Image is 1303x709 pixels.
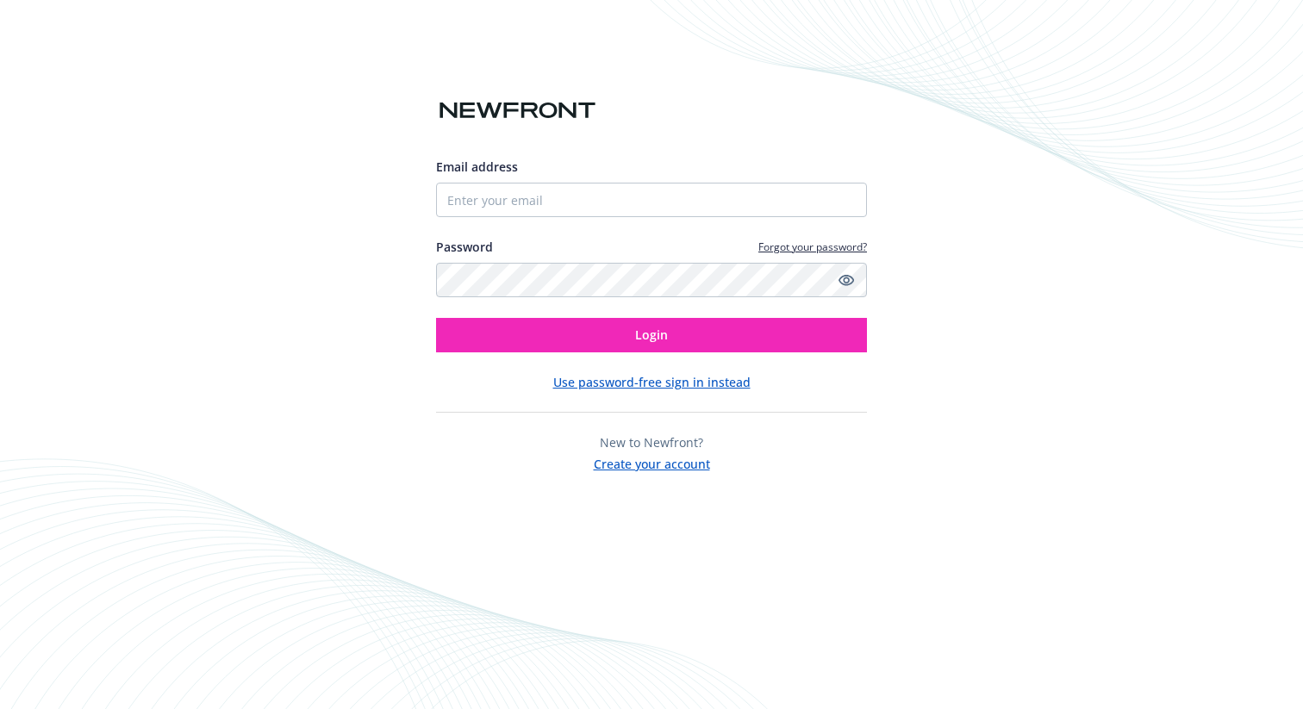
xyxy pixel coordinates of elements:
[836,270,857,290] a: Show password
[436,183,867,217] input: Enter your email
[436,238,493,256] label: Password
[553,373,751,391] button: Use password-free sign in instead
[600,434,703,451] span: New to Newfront?
[758,239,867,254] a: Forgot your password?
[436,96,599,126] img: Newfront logo
[436,263,867,297] input: Enter your password
[436,318,867,352] button: Login
[436,159,518,175] span: Email address
[594,451,710,473] button: Create your account
[635,327,668,343] span: Login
